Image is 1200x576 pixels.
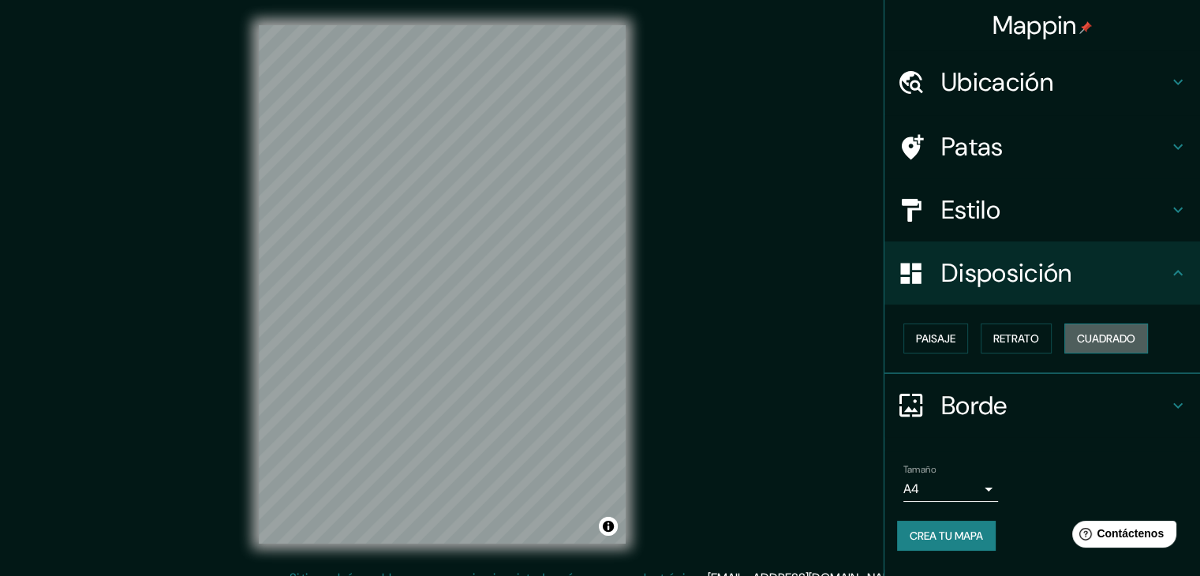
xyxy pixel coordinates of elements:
[1060,514,1183,559] iframe: Lanzador de widgets de ayuda
[910,529,983,543] font: Crea tu mapa
[941,193,1000,226] font: Estilo
[941,256,1071,290] font: Disposición
[903,477,998,502] div: A4
[599,517,618,536] button: Activar o desactivar atribución
[1079,21,1092,34] img: pin-icon.png
[259,25,626,544] canvas: Mapa
[884,178,1200,241] div: Estilo
[884,115,1200,178] div: Patas
[1064,324,1148,353] button: Cuadrado
[993,9,1077,42] font: Mappin
[903,481,919,497] font: A4
[993,331,1039,346] font: Retrato
[941,389,1007,422] font: Borde
[981,324,1052,353] button: Retrato
[1077,331,1135,346] font: Cuadrado
[884,374,1200,437] div: Borde
[941,65,1053,99] font: Ubicación
[897,521,996,551] button: Crea tu mapa
[916,331,955,346] font: Paisaje
[903,324,968,353] button: Paisaje
[884,241,1200,305] div: Disposición
[903,463,936,476] font: Tamaño
[941,130,1004,163] font: Patas
[884,50,1200,114] div: Ubicación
